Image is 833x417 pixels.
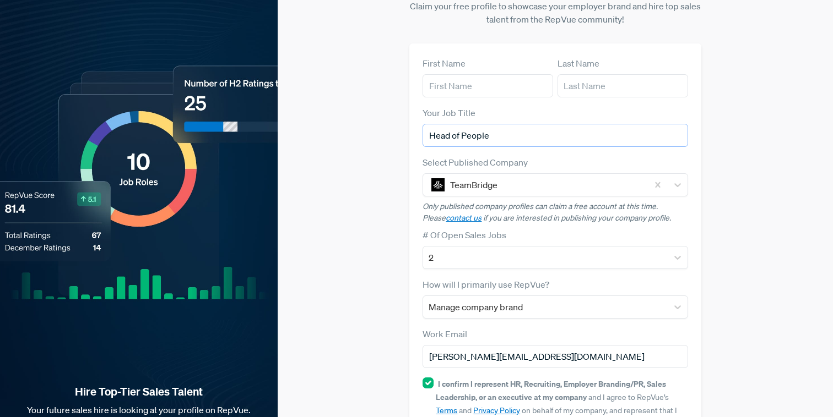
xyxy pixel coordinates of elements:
strong: Hire Top-Tier Sales Talent [18,385,260,399]
label: How will I primarily use RepVue? [423,278,549,291]
label: Your Job Title [423,106,475,119]
img: TeamBridge [431,178,445,191]
label: First Name [423,57,466,70]
p: Only published company profiles can claim a free account at this time. Please if you are interest... [423,201,688,224]
strong: I confirm I represent HR, Recruiting, Employer Branding/PR, Sales Leadership, or an executive at ... [436,378,666,402]
a: Privacy Policy [473,405,520,415]
input: Title [423,124,688,147]
input: Email [423,345,688,368]
label: # Of Open Sales Jobs [423,228,506,242]
input: First Name [423,74,553,97]
a: Terms [436,405,457,415]
label: Last Name [558,57,599,70]
a: contact us [446,213,482,223]
label: Work Email [423,327,467,341]
input: Last Name [558,74,688,97]
label: Select Published Company [423,156,528,169]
